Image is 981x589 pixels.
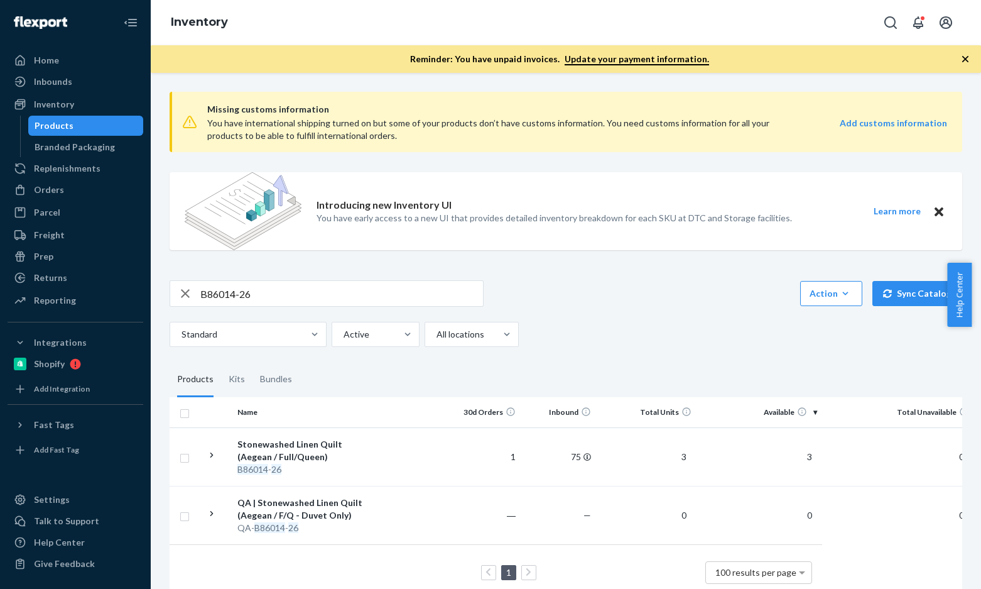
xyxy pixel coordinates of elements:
[28,116,144,136] a: Products
[8,94,143,114] a: Inventory
[14,16,67,29] img: Flexport logo
[865,204,928,219] button: Learn more
[34,336,87,349] div: Integrations
[34,229,65,241] div: Freight
[445,427,521,486] td: 1
[317,212,792,224] p: You have early access to a new UI that provides detailed inventory breakdown for each SKU at DTC ...
[317,198,452,212] p: Introducing new Inventory UI
[207,117,799,142] div: You have international shipping turned on but some of your products don’t have customs informatio...
[34,515,99,527] div: Talk to Support
[822,397,979,427] th: Total Unavailable
[237,464,268,475] em: B86014
[34,184,64,196] div: Orders
[237,463,369,476] div: -
[8,202,143,223] a: Parcel
[872,281,962,306] button: Sync Catalog
[8,554,143,574] button: Give Feedback
[28,137,144,157] a: Branded Packaging
[200,281,483,306] input: Search inventory by name or sku
[237,438,369,463] div: Stonewashed Linen Quilt (Aegean / Full/Queen)
[34,250,53,263] div: Prep
[410,53,709,65] p: Reminder: You have unpaid invoices.
[207,102,947,117] span: Missing customs information
[34,54,59,67] div: Home
[676,510,691,520] span: 0
[933,10,958,35] button: Open account menu
[8,379,143,399] a: Add Integration
[237,522,369,534] div: QA- -
[901,551,968,583] iframe: Opens a widget where you can chat to one of our agents
[34,358,65,370] div: Shopify
[445,486,521,544] td: ―
[34,98,74,111] div: Inventory
[521,427,596,486] td: 75
[34,558,95,570] div: Give Feedback
[504,567,514,578] a: Page 1 is your current page
[34,162,100,175] div: Replenishments
[931,204,947,219] button: Close
[161,4,238,41] ol: breadcrumbs
[8,290,143,311] a: Reporting
[288,522,298,533] em: 26
[583,510,591,520] span: —
[34,493,70,506] div: Settings
[8,50,143,70] a: Home
[8,354,143,374] a: Shopify
[810,287,853,300] div: Action
[445,397,521,427] th: 30d Orders
[565,53,709,65] a: Update your payment information.
[177,362,214,397] div: Products
[521,397,596,427] th: Inbound
[8,440,143,460] a: Add Fast Tag
[185,172,301,250] img: new-reports-banner-icon.82668bd98b6a51aee86340f2a7b77ae3.png
[954,510,969,520] span: 0
[8,158,143,179] a: Replenishments
[676,451,691,462] span: 3
[34,536,85,549] div: Help Center
[34,206,60,219] div: Parcel
[254,522,285,533] em: B86014
[8,180,143,200] a: Orders
[435,328,436,341] input: All locations
[180,328,182,341] input: Standard
[947,263,972,327] button: Help Center
[118,10,143,35] button: Close Navigation
[840,118,947,128] strong: Add customs information
[878,10,903,35] button: Open Search Box
[35,119,73,132] div: Products
[271,464,281,475] em: 26
[232,397,374,427] th: Name
[8,268,143,288] a: Returns
[906,10,931,35] button: Open notifications
[696,397,822,427] th: Available
[171,15,228,29] a: Inventory
[8,246,143,267] a: Prep
[840,117,947,142] a: Add customs information
[802,510,817,520] span: 0
[8,333,143,353] button: Integrations
[8,415,143,435] button: Fast Tags
[34,383,90,394] div: Add Integration
[8,72,143,92] a: Inbounds
[8,225,143,245] a: Freight
[34,444,79,455] div: Add Fast Tag
[229,362,245,397] div: Kits
[800,281,862,306] button: Action
[8,511,143,531] button: Talk to Support
[34,75,72,88] div: Inbounds
[34,272,67,284] div: Returns
[954,451,969,462] span: 0
[596,397,696,427] th: Total Units
[8,490,143,510] a: Settings
[802,451,817,462] span: 3
[715,567,796,578] span: 100 results per page
[35,141,115,153] div: Branded Packaging
[237,497,369,522] div: QA | Stonewashed Linen Quilt (Aegean / F/Q - Duvet Only)
[34,419,74,431] div: Fast Tags
[260,362,292,397] div: Bundles
[8,532,143,553] a: Help Center
[34,294,76,307] div: Reporting
[342,328,344,341] input: Active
